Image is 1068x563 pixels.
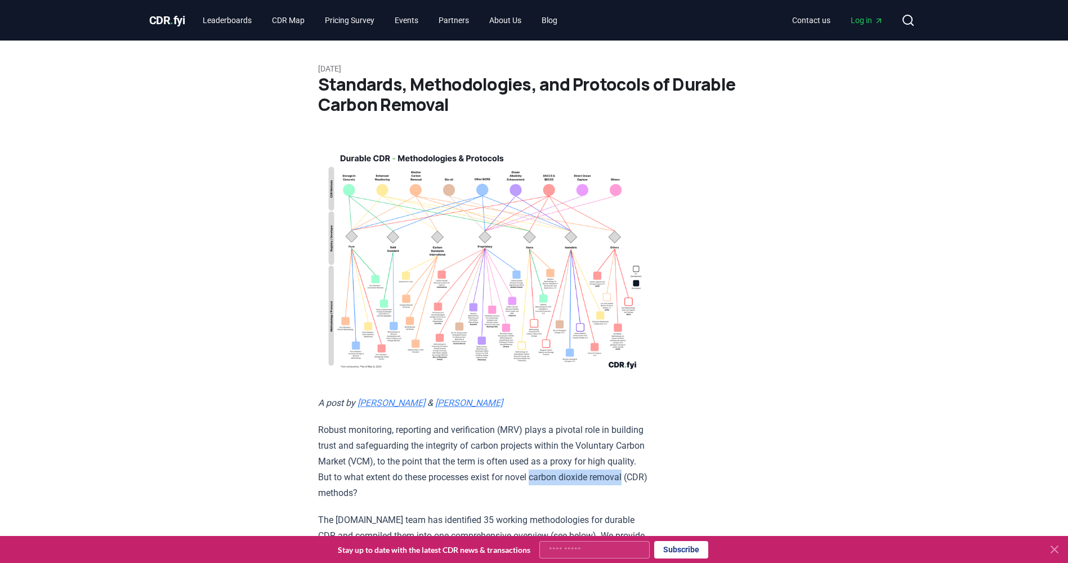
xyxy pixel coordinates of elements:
[851,15,883,26] span: Log in
[318,397,355,408] em: A post by
[533,10,566,30] a: Blog
[149,12,185,28] a: CDR.fyi
[427,397,433,408] em: &
[318,422,647,501] p: Robust monitoring, reporting and verification (MRV) plays a pivotal role in building trust and sa...
[783,10,839,30] a: Contact us
[194,10,566,30] nav: Main
[316,10,383,30] a: Pricing Survey
[263,10,314,30] a: CDR Map
[430,10,478,30] a: Partners
[480,10,530,30] a: About Us
[435,397,503,408] a: [PERSON_NAME]
[842,10,892,30] a: Log in
[318,74,750,115] h1: Standards, Methodologies, and Protocols of Durable Carbon Removal
[170,14,173,27] span: .
[386,10,427,30] a: Events
[783,10,892,30] nav: Main
[149,14,185,27] span: CDR fyi
[318,142,647,377] img: blog post image
[358,397,425,408] a: [PERSON_NAME]
[318,63,750,74] p: [DATE]
[194,10,261,30] a: Leaderboards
